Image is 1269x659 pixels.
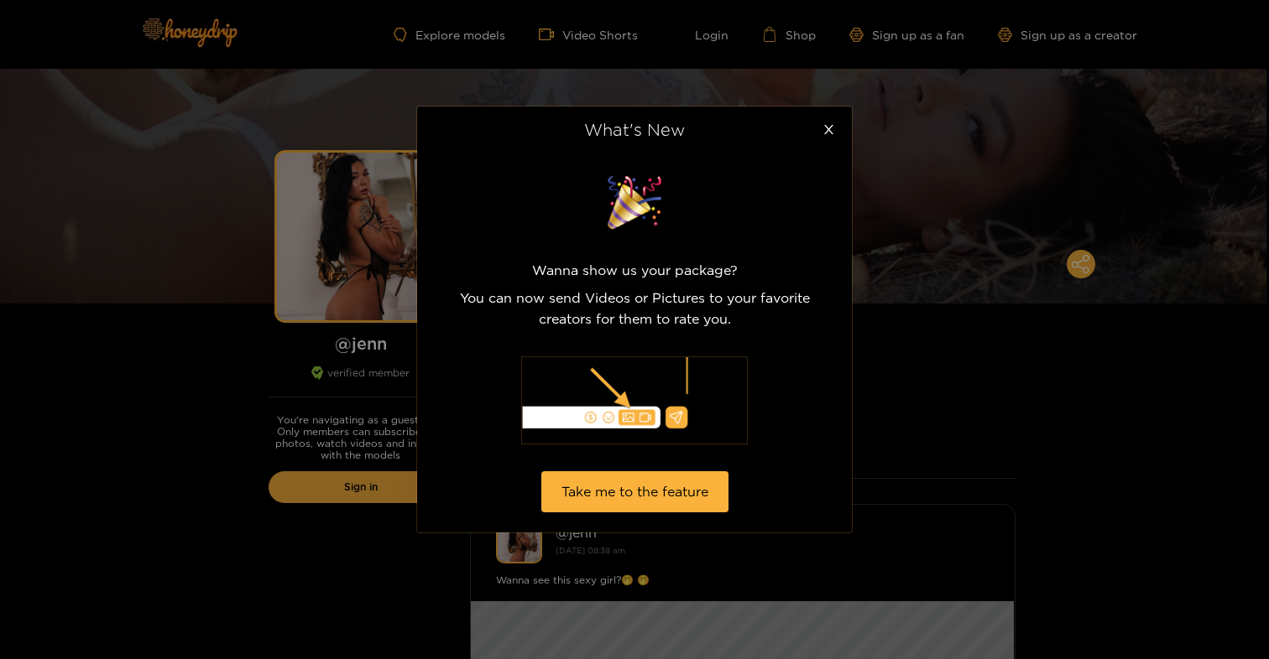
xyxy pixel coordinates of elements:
[437,120,832,138] div: What's New
[541,471,728,512] button: Take me to the feature
[437,259,832,280] p: Wanna show us your package?
[822,123,835,136] span: close
[521,356,748,444] img: illustration
[593,172,676,233] img: surprise image
[437,288,832,329] p: You can now send Videos or Pictures to your favorite creators for them to rate you.
[805,106,852,153] button: Close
